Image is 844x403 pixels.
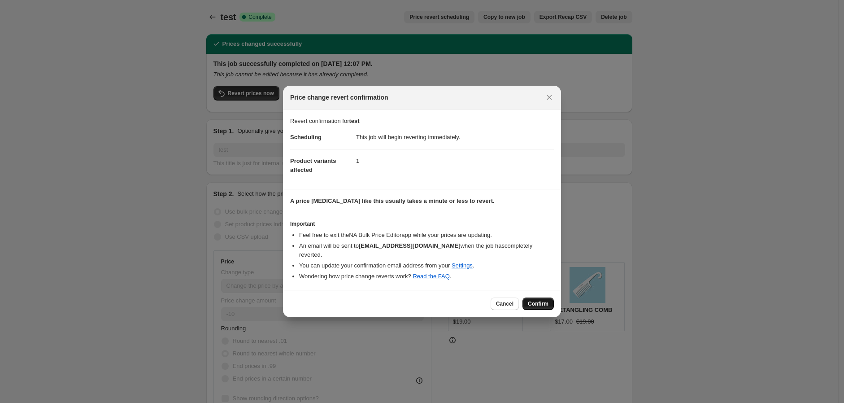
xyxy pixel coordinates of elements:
li: Feel free to exit the NA Bulk Price Editor app while your prices are updating. [299,231,554,240]
b: test [349,118,360,124]
button: Cancel [491,298,519,310]
li: Wondering how price change reverts work? . [299,272,554,281]
a: Settings [452,262,473,269]
p: Revert confirmation for [290,117,554,126]
b: [EMAIL_ADDRESS][DOMAIN_NAME] [359,242,461,249]
b: A price [MEDICAL_DATA] like this usually takes a minute or less to revert. [290,197,495,204]
dd: This job will begin reverting immediately. [356,126,554,149]
span: Scheduling [290,134,322,140]
button: Close [543,91,556,104]
span: Product variants affected [290,158,336,173]
button: Confirm [522,298,554,310]
span: Cancel [496,300,513,307]
li: An email will be sent to when the job has completely reverted . [299,241,554,259]
dd: 1 [356,149,554,173]
span: Confirm [528,300,548,307]
h3: Important [290,220,554,228]
a: Read the FAQ [413,273,449,280]
span: Price change revert confirmation [290,93,388,102]
li: You can update your confirmation email address from your . [299,261,554,270]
